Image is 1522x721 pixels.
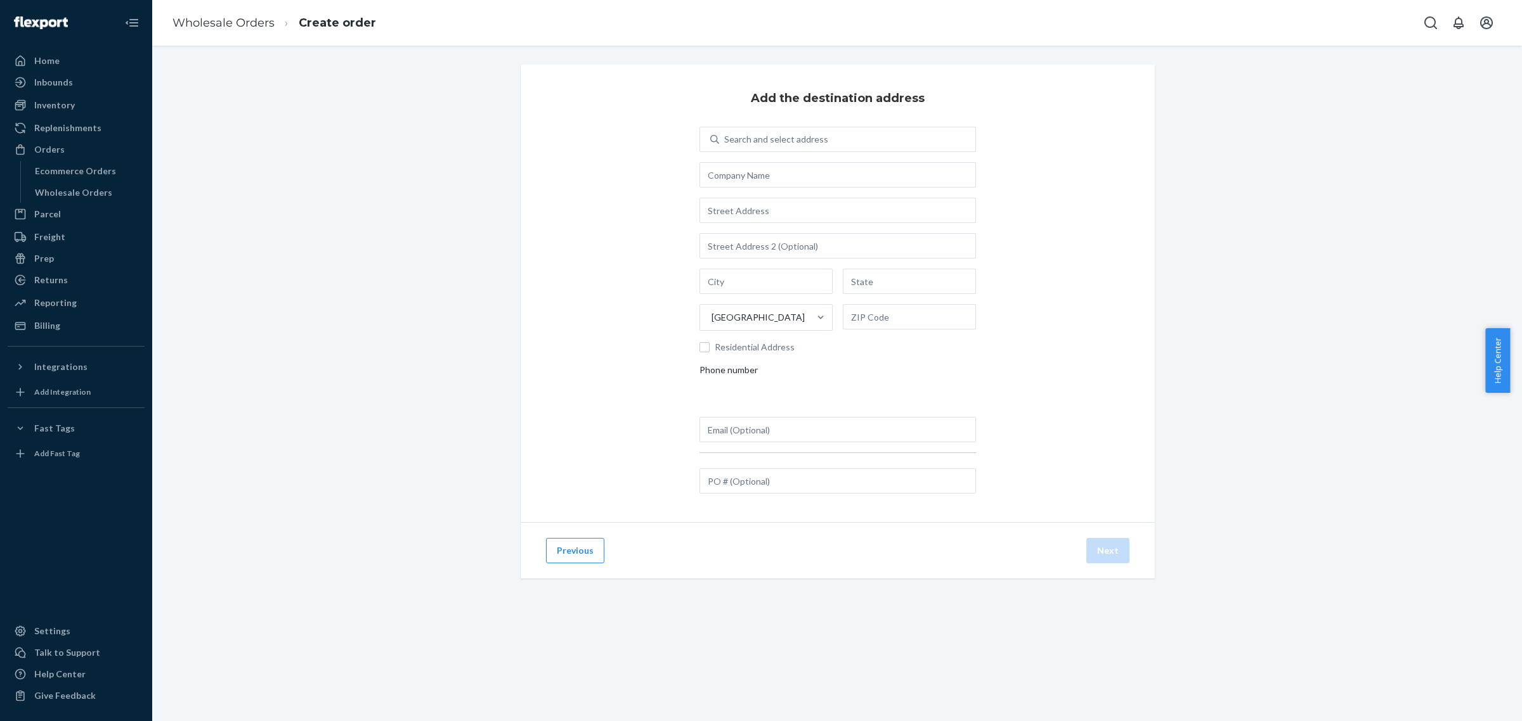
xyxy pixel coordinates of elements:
[1086,538,1129,563] button: Next
[710,311,712,324] input: [GEOGRAPHIC_DATA]
[8,270,145,290] a: Returns
[172,16,275,30] a: Wholesale Orders
[699,162,976,188] input: Company Name
[8,443,145,464] a: Add Fast Tag
[8,664,145,684] a: Help Center
[34,122,101,134] div: Replenishments
[8,139,145,160] a: Orders
[34,143,65,156] div: Orders
[546,538,604,563] button: Previous
[162,4,386,42] ol: breadcrumbs
[8,118,145,138] a: Replenishments
[34,448,80,459] div: Add Fast Tag
[34,689,96,702] div: Give Feedback
[29,182,145,203] a: Wholesale Orders
[8,418,145,438] button: Fast Tags
[8,248,145,269] a: Prep
[715,341,976,354] span: Residential Address
[34,386,91,397] div: Add Integration
[699,342,710,352] input: Residential Address
[699,269,833,294] input: City
[34,422,75,435] div: Fast Tags
[1474,10,1499,35] button: Open account menu
[8,316,145,336] a: Billing
[35,165,116,177] div: Ecommerce Orders
[699,364,758,381] span: Phone number
[34,274,68,286] div: Returns
[1446,10,1471,35] button: Open notifications
[699,233,976,258] input: Street Address 2 (Optional)
[35,186,112,199] div: Wholesale Orders
[8,382,145,402] a: Add Integration
[712,311,805,324] div: [GEOGRAPHIC_DATA]
[34,99,75,112] div: Inventory
[34,646,100,659] div: Talk to Support
[34,319,60,332] div: Billing
[843,304,976,329] input: ZIP Code
[34,297,77,309] div: Reporting
[34,208,61,220] div: Parcel
[34,668,86,680] div: Help Center
[8,72,145,93] a: Inbounds
[8,293,145,313] a: Reporting
[724,133,828,146] div: Search and select address
[1418,10,1443,35] button: Open Search Box
[34,231,65,243] div: Freight
[299,16,376,30] a: Create order
[699,198,976,223] input: Street Address
[34,54,60,67] div: Home
[119,10,145,35] button: Close Navigation
[34,360,88,373] div: Integrations
[1485,328,1510,393] button: Help Center
[8,642,145,663] a: Talk to Support
[751,90,925,106] h3: Add the destination address
[34,625,70,637] div: Settings
[14,16,68,29] img: Flexport logo
[34,76,73,89] div: Inbounds
[29,161,145,181] a: Ecommerce Orders
[8,357,145,377] button: Integrations
[8,227,145,247] a: Freight
[34,252,54,265] div: Prep
[699,468,976,494] input: PO # (Optional)
[8,51,145,71] a: Home
[8,621,145,641] a: Settings
[843,269,976,294] input: State
[8,204,145,224] a: Parcel
[8,686,145,706] button: Give Feedback
[699,417,976,442] input: Email (Optional)
[8,95,145,115] a: Inventory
